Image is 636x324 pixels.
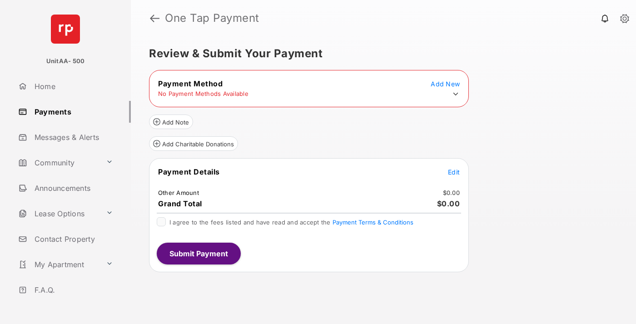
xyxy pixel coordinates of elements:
[149,48,611,59] h5: Review & Submit Your Payment
[169,219,413,226] span: I agree to the fees listed and have read and accept the
[158,79,223,88] span: Payment Method
[333,219,413,226] button: I agree to the fees listed and have read and accept the
[15,254,102,275] a: My Apartment
[15,101,131,123] a: Payments
[431,79,460,88] button: Add New
[15,152,102,174] a: Community
[15,126,131,148] a: Messages & Alerts
[15,228,131,250] a: Contact Property
[15,279,131,301] a: F.A.Q.
[158,199,202,208] span: Grand Total
[157,243,241,264] button: Submit Payment
[46,57,85,66] p: UnitAA- 500
[437,199,460,208] span: $0.00
[149,115,193,129] button: Add Note
[15,177,131,199] a: Announcements
[165,13,259,24] strong: One Tap Payment
[448,168,460,176] span: Edit
[158,167,220,176] span: Payment Details
[15,203,102,224] a: Lease Options
[15,75,131,97] a: Home
[442,189,460,197] td: $0.00
[51,15,80,44] img: svg+xml;base64,PHN2ZyB4bWxucz0iaHR0cDovL3d3dy53My5vcmcvMjAwMC9zdmciIHdpZHRoPSI2NCIgaGVpZ2h0PSI2NC...
[158,189,199,197] td: Other Amount
[149,136,238,151] button: Add Charitable Donations
[158,90,249,98] td: No Payment Methods Available
[431,80,460,88] span: Add New
[448,167,460,176] button: Edit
